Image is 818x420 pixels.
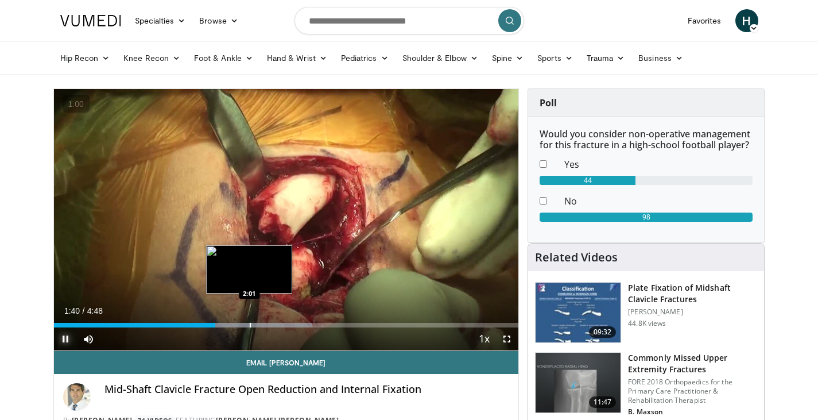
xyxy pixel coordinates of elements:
[535,282,757,343] a: 09:32 Plate Fixation of Midshaft Clavicle Fractures [PERSON_NAME] 44.8K views
[63,383,91,411] img: Avatar
[83,306,85,315] span: /
[53,47,117,70] a: Hip Recon
[472,327,495,350] button: Playback Rate
[87,306,103,315] span: 4:48
[64,306,80,315] span: 1:40
[540,129,753,151] h6: Would you consider non-operative management for this fracture in a high-school football player?
[206,245,292,294] img: image.jpeg
[628,407,757,417] p: B. Maxson
[589,396,617,408] span: 11:47
[117,47,187,70] a: Knee Recon
[735,9,758,32] a: H
[681,9,728,32] a: Favorites
[128,9,193,32] a: Specialties
[556,194,761,208] dd: No
[540,97,557,109] strong: Poll
[556,157,761,171] dd: Yes
[260,47,334,70] a: Hand & Wrist
[334,47,396,70] a: Pediatrics
[396,47,485,70] a: Shoulder & Elbow
[540,213,753,222] div: 98
[54,323,519,327] div: Progress Bar
[530,47,580,70] a: Sports
[60,15,121,26] img: VuMedi Logo
[77,327,100,350] button: Mute
[294,7,524,34] input: Search topics, interventions
[628,319,666,328] p: 44.8K views
[535,251,618,264] h4: Related Videos
[54,89,519,351] video-js: Video Player
[536,353,621,413] img: b2c65235-e098-4cd2-ab0f-914df5e3e270.150x105_q85_crop-smart_upscale.jpg
[192,9,245,32] a: Browse
[540,176,635,185] div: 44
[495,327,518,350] button: Fullscreen
[536,283,621,342] img: Clavicle_Fx_ORIF_FINAL-H.264_for_You_Tube_SD_480x360__100006823_3.jpg.150x105_q85_crop-smart_upsc...
[628,307,757,317] p: [PERSON_NAME]
[631,47,690,70] a: Business
[54,327,77,350] button: Pause
[589,326,617,338] span: 09:32
[104,383,510,396] h4: Mid-Shaft Clavicle Fracture Open Reduction and Internal Fixation
[187,47,260,70] a: Foot & Ankle
[580,47,632,70] a: Trauma
[485,47,530,70] a: Spine
[628,377,757,405] p: FORE 2018 Orthopaedics for the Primary Care Practitioner & Rehabilitation Therapist
[628,282,757,305] h3: Plate Fixation of Midshaft Clavicle Fractures
[628,352,757,375] h3: Commonly Missed Upper Extremity Fractures
[54,351,519,374] a: Email [PERSON_NAME]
